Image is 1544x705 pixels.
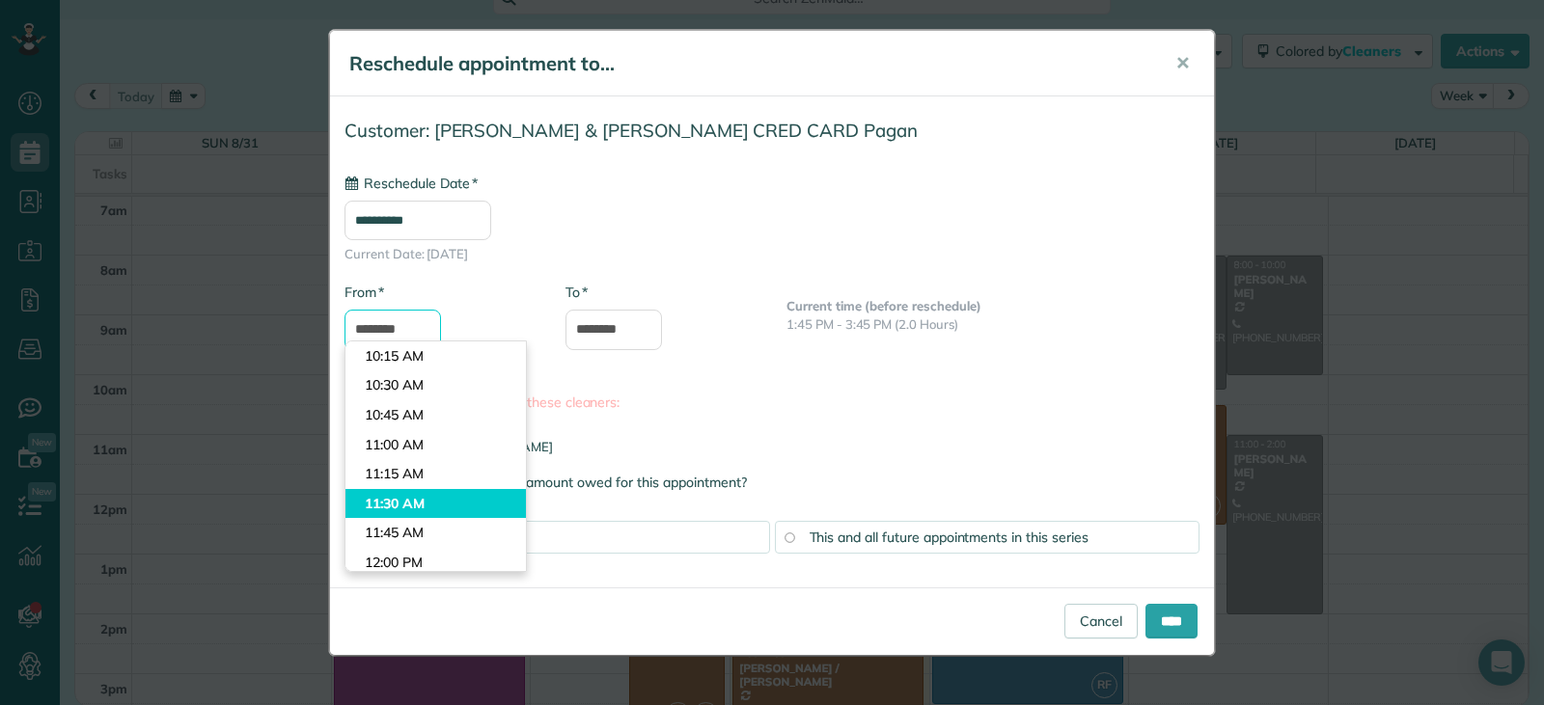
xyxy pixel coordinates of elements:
label: Reschedule Date [345,174,478,193]
input: This and all future appointments in this series [785,532,794,542]
b: Current time (before reschedule) [786,298,981,313]
li: 11:45 AM [345,518,526,548]
label: To [565,283,588,302]
label: This reschedule will impact these cleaners: [345,393,1199,412]
li: 10:15 AM [345,341,526,371]
a: Cancel [1064,604,1138,638]
li: 10:45 AM [345,400,526,430]
li: 11:00 AM [345,430,526,460]
label: Apply changes to [345,494,1199,513]
p: 1:45 PM - 3:45 PM (2.0 Hours) [786,315,1199,334]
span: Current Date: [DATE] [345,245,1199,263]
li: [PERSON_NAME] [PERSON_NAME] [345,438,1199,456]
h5: Reschedule appointment to... [349,50,1148,77]
span: This and all future appointments in this series [810,529,1089,546]
span: Automatically recalculate amount owed for this appointment? [367,474,747,491]
li: 11:30 AM [345,489,526,519]
li: 11:15 AM [345,459,526,489]
li: [PERSON_NAME] [345,420,1199,438]
label: From [345,283,384,302]
li: 10:30 AM [345,370,526,400]
li: 12:00 PM [345,548,526,578]
span: ✕ [1175,52,1190,74]
h4: Customer: [PERSON_NAME] & [PERSON_NAME] CRED CARD Pagan [345,121,1199,141]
